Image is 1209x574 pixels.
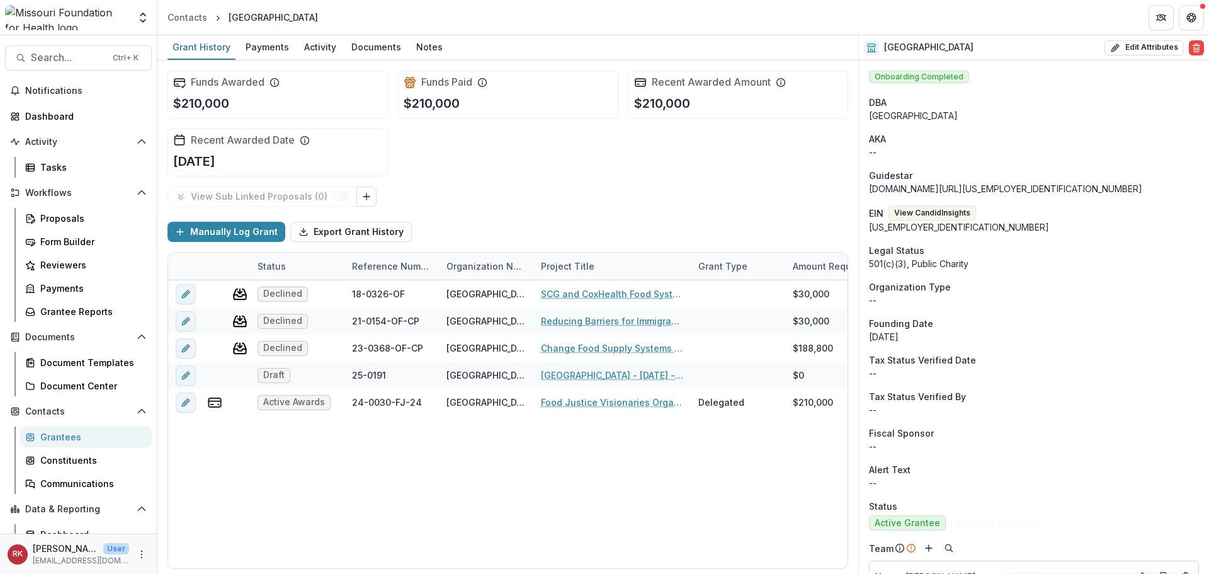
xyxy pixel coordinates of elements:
[869,169,912,182] span: Guidestar
[20,231,152,252] a: Form Builder
[173,152,215,171] p: [DATE]
[1149,5,1174,30] button: Partners
[5,5,129,30] img: Missouri Foundation for Health logo
[40,258,142,272] div: Reviewers
[691,260,755,273] div: Grant Type
[25,504,132,515] span: Data & Reporting
[869,221,1199,234] div: [US_EMPLOYER_IDENTIFICATION_NUMBER]
[263,343,302,353] span: Declined
[20,524,152,545] a: Dashboard
[20,450,152,471] a: Constituents
[162,8,323,26] nav: breadcrumb
[191,76,264,88] h2: Funds Awarded
[698,396,744,409] div: Delegated
[40,430,142,444] div: Grantees
[40,282,142,295] div: Payments
[25,332,132,343] span: Documents
[110,51,141,65] div: Ctrl + K
[134,547,149,562] button: More
[869,367,1199,380] p: --
[439,260,533,273] div: Organization Name
[290,222,412,242] button: Export Grant History
[439,253,533,280] div: Organization Name
[250,253,344,280] div: Status
[191,134,295,146] h2: Recent Awarded Date
[888,205,976,221] button: View CandidInsights
[40,305,142,318] div: Grantee Reports
[25,110,142,123] div: Dashboard
[869,71,969,83] span: Onboarding Completed
[352,342,423,355] div: 23-0368-OF-CP
[869,257,1199,270] div: 501(c)(3), Public Charity
[229,11,318,24] div: [GEOGRAPHIC_DATA]
[5,45,152,71] button: Search...
[785,253,911,280] div: Amount Requested
[869,207,883,220] p: EIN
[40,528,142,541] div: Dashboard
[921,541,936,556] button: Add
[162,8,212,26] a: Contacts
[167,11,207,24] div: Contacts
[869,463,911,476] span: Alert Text
[20,301,152,322] a: Grantee Reports
[40,477,142,490] div: Communications
[869,132,886,146] span: AKA
[299,38,341,56] div: Activity
[5,132,152,152] button: Open Activity
[446,342,526,355] div: [GEOGRAPHIC_DATA]
[356,187,377,207] button: Link Grants
[25,86,147,96] span: Notifications
[404,94,460,113] p: $210,000
[5,106,152,127] a: Dashboard
[869,427,934,440] span: Fiscal Sponsor
[691,253,785,280] div: Grant Type
[533,253,691,280] div: Project Title
[634,94,690,113] p: $210,000
[421,76,472,88] h2: Funds Paid
[352,314,419,328] div: 21-0154-OF-CP
[20,208,152,229] a: Proposals
[263,370,285,381] span: Draft
[191,192,332,202] p: View Sub Linked Proposals ( 0 )
[875,518,940,529] span: Active Grantee
[5,401,152,422] button: Open Contacts
[869,109,1199,122] div: [GEOGRAPHIC_DATA]
[869,353,976,367] span: Tax Status Verified Date
[33,542,98,555] p: [PERSON_NAME]
[20,376,152,396] a: Document Center
[25,188,132,198] span: Workflows
[40,454,142,467] div: Constituents
[25,406,132,417] span: Contacts
[25,137,132,147] span: Activity
[20,157,152,178] a: Tasks
[40,379,142,393] div: Document Center
[446,396,526,409] div: [GEOGRAPHIC_DATA]
[20,278,152,299] a: Payments
[352,369,386,382] div: 25-0191
[167,222,285,242] button: Manually Log Grant
[134,5,152,30] button: Open entity switcher
[344,253,439,280] div: Reference Number
[176,393,196,413] button: edit
[541,314,683,328] a: Reducing Barriers for Immigrants to Participate in Farming in [GEOGRAPHIC_DATA], [GEOGRAPHIC_DATA]
[541,369,683,382] a: [GEOGRAPHIC_DATA] - [DATE] - [DATE] Seeding Equitable and Sustainable Food Systems
[263,289,302,299] span: Declined
[869,294,1199,307] p: --
[1179,5,1204,30] button: Get Help
[20,473,152,494] a: Communications
[299,35,341,60] a: Activity
[250,260,293,273] div: Status
[241,38,294,56] div: Payments
[869,476,1199,490] p: --
[173,94,229,113] p: $210,000
[793,369,804,382] div: $0
[5,327,152,347] button: Open Documents
[869,440,1199,453] div: --
[793,396,833,409] div: $210,000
